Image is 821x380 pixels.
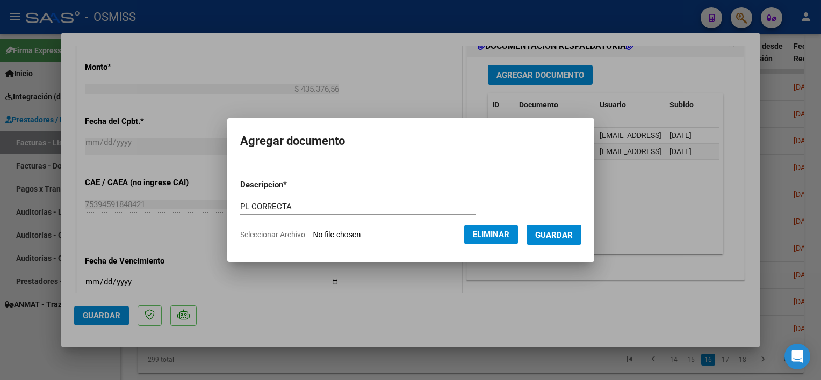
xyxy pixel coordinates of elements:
[240,230,305,239] span: Seleccionar Archivo
[473,230,509,239] span: Eliminar
[240,179,343,191] p: Descripcion
[464,225,518,244] button: Eliminar
[527,225,581,245] button: Guardar
[240,131,581,151] h2: Agregar documento
[784,344,810,369] div: Open Intercom Messenger
[535,230,573,240] span: Guardar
